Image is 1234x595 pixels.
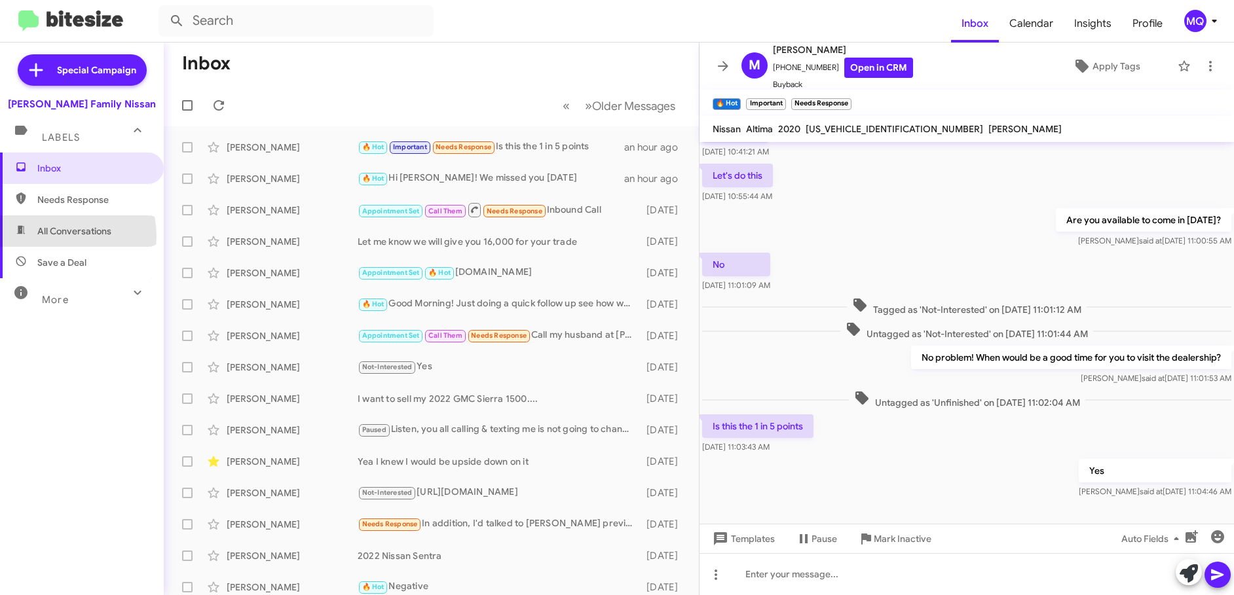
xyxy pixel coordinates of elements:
a: Open in CRM [844,58,913,78]
button: Previous [555,92,578,119]
span: Untagged as 'Unfinished' on [DATE] 11:02:04 AM [849,390,1085,409]
div: Yes [358,359,641,374]
span: 🔥 Hot [362,300,384,308]
a: Profile [1122,5,1173,43]
div: [PERSON_NAME] [227,581,358,594]
p: No [702,253,770,276]
button: Templates [700,527,785,550]
span: Appointment Set [362,207,420,215]
span: said at [1139,236,1162,245]
div: [PERSON_NAME] Family Nissan [8,98,156,111]
span: Needs Response [487,207,542,215]
span: [PERSON_NAME] [988,123,1062,135]
span: Not-Interested [362,488,413,497]
div: [DATE] [641,392,688,405]
small: Needs Response [791,98,851,110]
span: [US_VEHICLE_IDENTIFICATION_NUMBER] [806,123,983,135]
div: [DATE] [641,204,688,217]
span: [DATE] 11:01:09 AM [702,280,770,290]
div: [DOMAIN_NAME] [358,265,641,280]
div: [PERSON_NAME] [227,298,358,311]
span: Apply Tags [1093,54,1140,78]
span: Needs Response [37,193,149,206]
span: Not-Interested [362,363,413,371]
span: More [42,294,69,306]
span: [PHONE_NUMBER] [773,58,913,78]
small: Important [746,98,785,110]
span: Special Campaign [57,63,136,77]
div: Let me know we will give you 16,000 for your trade [358,235,641,248]
div: I want to sell my 2022 GMC Sierra 1500.... [358,392,641,405]
span: Auto Fields [1121,527,1184,550]
div: Good Morning! Just doing a quick follow up see how we can earn your business? [358,297,641,312]
h1: Inbox [182,53,231,74]
span: Call Them [428,331,462,340]
span: » [585,98,592,114]
span: [PERSON_NAME] [DATE] 11:04:46 AM [1079,486,1231,496]
p: No problem! When would be a good time for you to visit the dealership? [911,346,1231,369]
div: [PERSON_NAME] [227,235,358,248]
div: [DATE] [641,361,688,374]
span: Needs Response [362,520,418,528]
span: [PERSON_NAME] [DATE] 11:01:53 AM [1081,373,1231,383]
div: [PERSON_NAME] [227,455,358,468]
div: [PERSON_NAME] [227,361,358,374]
a: Insights [1064,5,1122,43]
div: In addition, I'd talked to [PERSON_NAME] previously. [358,516,641,532]
span: Important [393,143,427,151]
div: Negative [358,579,641,594]
p: Is this the 1 in 5 points [702,414,813,438]
span: Templates [710,527,775,550]
div: [PERSON_NAME] [227,329,358,342]
a: Special Campaign [18,54,147,86]
span: Pause [812,527,837,550]
div: [PERSON_NAME] [227,424,358,437]
span: said at [1140,486,1163,496]
span: Untagged as 'Not-Interested' on [DATE] 11:01:44 AM [840,321,1093,340]
button: MQ [1173,10,1220,32]
span: [PERSON_NAME] [DATE] 11:00:55 AM [1078,236,1231,245]
span: Needs Response [436,143,491,151]
span: Labels [42,132,80,143]
span: Call Them [428,207,462,215]
p: Let's do this [702,164,773,187]
div: [DATE] [641,424,688,437]
span: Paused [362,425,386,434]
div: [DATE] [641,266,688,279]
div: [PERSON_NAME] [227,549,358,562]
div: [PERSON_NAME] [227,518,358,531]
a: Inbox [951,5,999,43]
div: MQ [1184,10,1206,32]
span: « [563,98,570,114]
p: Yes [1079,459,1231,482]
span: [DATE] 10:55:44 AM [702,191,772,201]
div: Is this the 1 in 5 points [358,139,624,154]
div: [PERSON_NAME] [227,486,358,499]
span: Mark Inactive [874,527,931,550]
div: [DATE] [641,235,688,248]
div: an hour ago [624,141,688,154]
span: All Conversations [37,225,111,238]
div: Call my husband at [PHONE_NUMBER] [358,328,641,343]
button: Apply Tags [1041,54,1171,78]
div: [PERSON_NAME] [227,392,358,405]
span: Nissan [713,123,741,135]
div: [PERSON_NAME] [227,266,358,279]
div: [URL][DOMAIN_NAME] [358,485,641,500]
a: Calendar [999,5,1064,43]
div: [DATE] [641,549,688,562]
span: Appointment Set [362,331,420,340]
span: 🔥 Hot [362,583,384,591]
nav: Page navigation example [555,92,683,119]
small: 🔥 Hot [713,98,741,110]
div: [DATE] [641,581,688,594]
div: [DATE] [641,455,688,468]
span: 🔥 Hot [362,143,384,151]
span: Save a Deal [37,256,86,269]
span: [PERSON_NAME] [773,42,913,58]
span: Needs Response [471,331,527,340]
span: M [749,55,760,76]
div: Hi [PERSON_NAME]! We missed you [DATE] [358,171,624,186]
